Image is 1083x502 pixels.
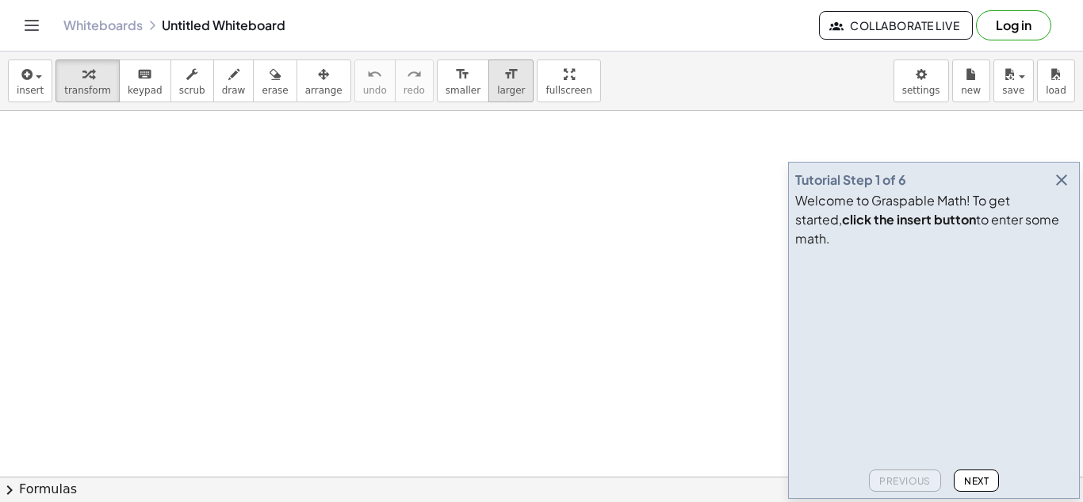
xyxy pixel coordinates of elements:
[222,85,246,96] span: draw
[819,11,973,40] button: Collaborate Live
[128,85,163,96] span: keypad
[17,85,44,96] span: insert
[832,18,959,33] span: Collaborate Live
[952,59,990,102] button: new
[262,85,288,96] span: erase
[537,59,600,102] button: fullscreen
[137,65,152,84] i: keyboard
[1037,59,1075,102] button: load
[446,85,480,96] span: smaller
[367,65,382,84] i: undo
[407,65,422,84] i: redo
[1002,85,1024,96] span: save
[64,85,111,96] span: transform
[455,65,470,84] i: format_size
[253,59,297,102] button: erase
[795,171,906,190] div: Tutorial Step 1 of 6
[297,59,351,102] button: arrange
[1046,85,1066,96] span: load
[395,59,434,102] button: redoredo
[954,469,999,492] button: Next
[993,59,1034,102] button: save
[8,59,52,102] button: insert
[19,13,44,38] button: Toggle navigation
[961,85,981,96] span: new
[503,65,519,84] i: format_size
[119,59,171,102] button: keyboardkeypad
[354,59,396,102] button: undoundo
[894,59,949,102] button: settings
[902,85,940,96] span: settings
[179,85,205,96] span: scrub
[497,85,525,96] span: larger
[170,59,214,102] button: scrub
[437,59,489,102] button: format_sizesmaller
[404,85,425,96] span: redo
[63,17,143,33] a: Whiteboards
[795,191,1073,248] div: Welcome to Graspable Math! To get started, to enter some math.
[964,475,989,487] span: Next
[305,85,343,96] span: arrange
[213,59,254,102] button: draw
[55,59,120,102] button: transform
[363,85,387,96] span: undo
[976,10,1051,40] button: Log in
[488,59,534,102] button: format_sizelarger
[545,85,591,96] span: fullscreen
[842,211,976,228] b: click the insert button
